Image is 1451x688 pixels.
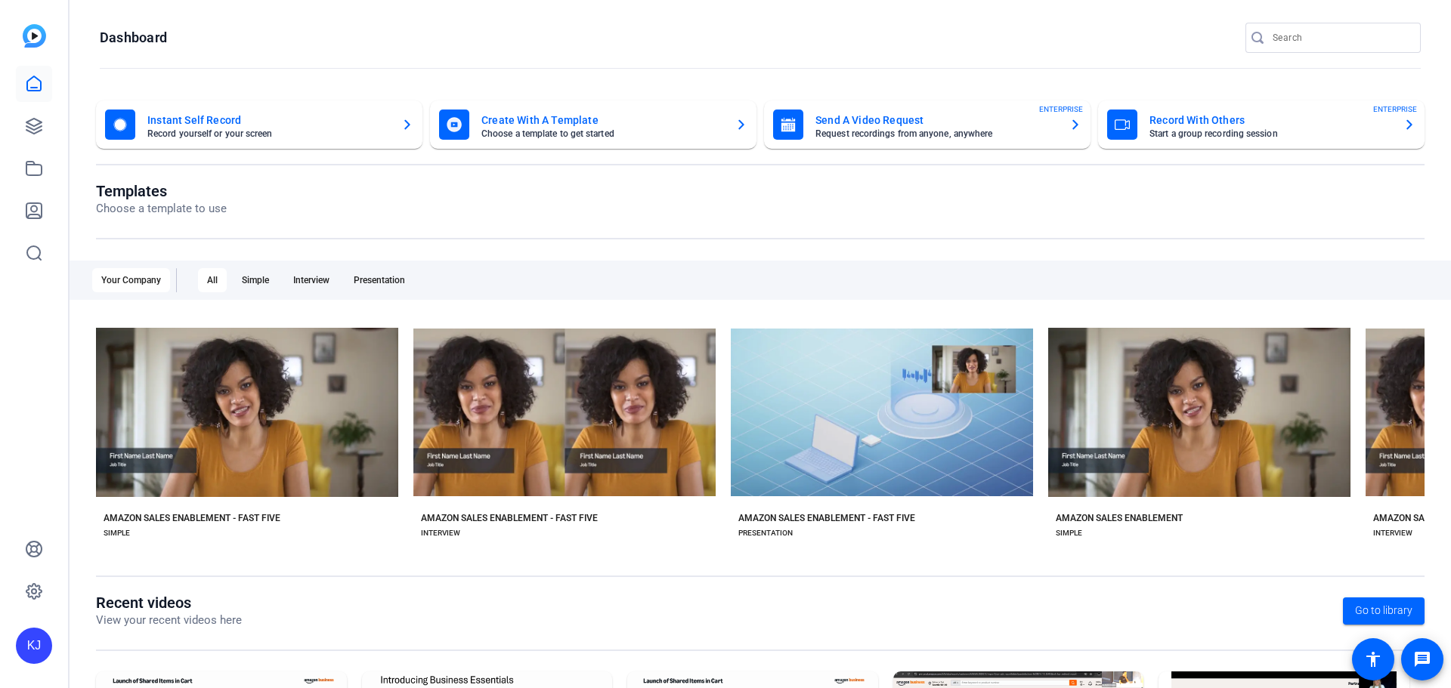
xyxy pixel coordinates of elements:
[104,512,280,524] div: AMAZON SALES ENABLEMENT - FAST FIVE
[815,129,1057,138] mat-card-subtitle: Request recordings from anyone, anywhere
[1149,129,1391,138] mat-card-subtitle: Start a group recording session
[421,512,598,524] div: AMAZON SALES ENABLEMENT - FAST FIVE
[96,612,242,629] p: View your recent videos here
[1373,527,1412,539] div: INTERVIEW
[198,268,227,292] div: All
[1355,603,1412,619] span: Go to library
[96,100,422,149] button: Instant Self RecordRecord yourself or your screen
[233,268,278,292] div: Simple
[345,268,414,292] div: Presentation
[815,111,1057,129] mat-card-title: Send A Video Request
[421,527,460,539] div: INTERVIEW
[1364,650,1382,668] mat-icon: accessibility
[1343,597,1425,625] a: Go to library
[738,527,793,539] div: PRESENTATION
[430,100,756,149] button: Create With A TemplateChoose a template to get started
[1413,650,1431,668] mat-icon: message
[23,24,46,48] img: blue-gradient.svg
[1373,103,1417,115] span: ENTERPRISE
[16,628,52,664] div: KJ
[1098,100,1425,149] button: Record With OthersStart a group recording sessionENTERPRISE
[481,111,723,129] mat-card-title: Create With A Template
[1056,512,1183,524] div: AMAZON SALES ENABLEMENT
[147,111,389,129] mat-card-title: Instant Self Record
[481,129,723,138] mat-card-subtitle: Choose a template to get started
[100,29,167,47] h1: Dashboard
[1273,29,1409,47] input: Search
[92,268,170,292] div: Your Company
[147,129,389,138] mat-card-subtitle: Record yourself or your screen
[96,200,227,218] p: Choose a template to use
[104,527,130,539] div: SIMPLE
[284,268,339,292] div: Interview
[1149,111,1391,129] mat-card-title: Record With Others
[96,182,227,200] h1: Templates
[738,512,915,524] div: AMAZON SALES ENABLEMENT - FAST FIVE
[96,594,242,612] h1: Recent videos
[1056,527,1082,539] div: SIMPLE
[1039,103,1083,115] span: ENTERPRISE
[764,100,1091,149] button: Send A Video RequestRequest recordings from anyone, anywhereENTERPRISE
